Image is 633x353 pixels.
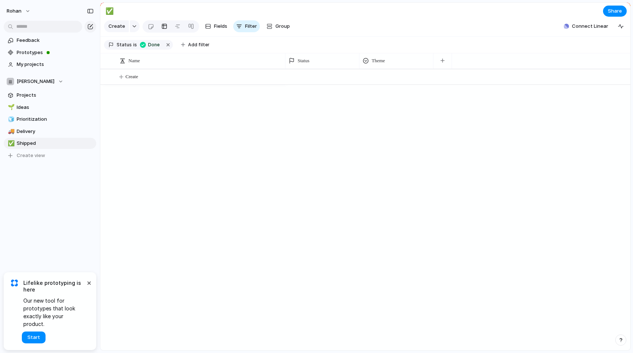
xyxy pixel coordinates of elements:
span: Create view [17,152,45,159]
span: rohan [7,7,21,15]
span: Feedback [17,37,94,44]
span: Name [128,57,140,64]
button: ✅ [104,5,115,17]
span: Theme [372,57,385,64]
a: 🧊Prioritization [4,114,96,125]
span: Prototypes [17,49,94,56]
button: 🌱 [7,104,14,111]
span: Add filter [188,41,210,48]
a: ✅Shipped [4,138,96,149]
button: ✅ [7,140,14,147]
span: Ideas [17,104,94,111]
span: Lifelike prototyping is here [23,280,85,293]
span: Create [108,23,125,30]
button: Dismiss [84,278,93,287]
a: Feedback [4,35,96,46]
span: Delivery [17,128,94,135]
a: 🚚Delivery [4,126,96,137]
button: Group [263,20,294,32]
button: Start [22,332,46,343]
span: My projects [17,61,94,68]
span: Fields [214,23,227,30]
a: 🌱Ideas [4,102,96,113]
span: Filter [245,23,257,30]
button: rohan [3,5,34,17]
span: Connect Linear [572,23,608,30]
span: Done [148,41,161,48]
span: Group [275,23,290,30]
a: My projects [4,59,96,70]
button: Create view [4,150,96,161]
button: 🚚 [7,128,14,135]
span: Projects [17,91,94,99]
span: Share [608,7,622,15]
button: Connect Linear [561,21,611,32]
span: Prioritization [17,116,94,123]
button: 🧊 [7,116,14,123]
span: [PERSON_NAME] [17,78,54,85]
span: is [133,41,137,48]
button: Create [104,20,129,32]
button: Share [603,6,627,17]
span: Shipped [17,140,94,147]
button: is [132,41,138,49]
div: 🧊 [8,115,13,124]
button: Fields [202,20,230,32]
a: Projects [4,90,96,101]
div: 🚚 [8,127,13,136]
span: Status [117,41,132,48]
span: Status [298,57,309,64]
span: Create [125,73,138,80]
button: Done [138,41,163,49]
span: Start [27,334,40,341]
button: Filter [233,20,260,32]
span: Our new tool for prototypes that look exactly like your product. [23,297,85,328]
div: ✅ [105,6,114,16]
button: Add filter [177,40,214,50]
div: 🌱 [8,103,13,111]
a: Prototypes [4,47,96,58]
button: [PERSON_NAME] [4,76,96,87]
div: ✅ [8,139,13,148]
